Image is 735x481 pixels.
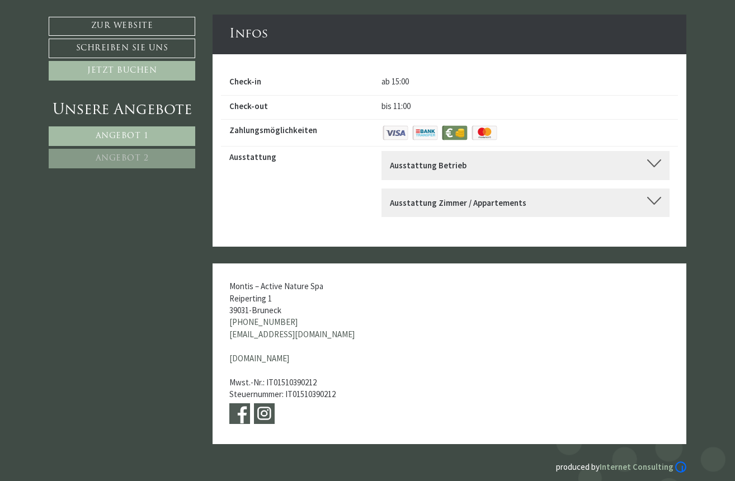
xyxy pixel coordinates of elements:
a: [EMAIL_ADDRESS][DOMAIN_NAME] [229,329,355,339]
div: bis 11:00 [373,100,678,112]
span: Angebot 1 [96,132,149,140]
a: Internet Consulting [600,461,686,472]
div: Infos [213,15,687,54]
a: [DOMAIN_NAME] [229,353,289,364]
img: Logo Internet Consulting [675,461,686,473]
div: Montis – Active Nature Spa [17,32,159,40]
span: Bruneck [252,305,281,315]
img: Barzahlung [441,124,469,142]
span: Angebot 2 [96,154,149,163]
label: Check-in [229,76,261,87]
small: 09:49 [17,52,159,59]
b: Ausstattung Zimmer / Appartements [390,197,526,208]
div: Guten Tag, wie können wir Ihnen helfen? [8,30,165,62]
img: Banküberweisung [411,124,439,142]
div: Unsere Angebote [49,100,195,121]
a: Schreiben Sie uns [49,39,195,58]
button: Senden [368,295,441,314]
span: Montis – Active Nature Spa [229,281,323,291]
span: 39031 [229,305,249,315]
b: Ausstattung Betrieb [390,160,467,171]
label: Check-out [229,100,268,112]
label: Ausstattung [229,151,276,163]
div: - Mwst.-Nr. Steuernummer [213,263,410,444]
div: produced by [49,461,686,473]
a: Jetzt buchen [49,61,195,81]
img: Maestro [470,124,498,142]
img: Visa [381,124,409,142]
span: Reiperting 1 [229,293,272,304]
span: : IT01510390212 [263,377,317,388]
span: : IT01510390212 [282,389,336,399]
div: ab 15:00 [373,76,678,87]
div: Dienstag [196,8,246,26]
a: Zur Website [49,17,195,36]
label: Zahlungsmöglichkeiten [229,124,317,136]
b: Internet Consulting [600,461,673,472]
a: [PHONE_NUMBER] [229,317,298,327]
